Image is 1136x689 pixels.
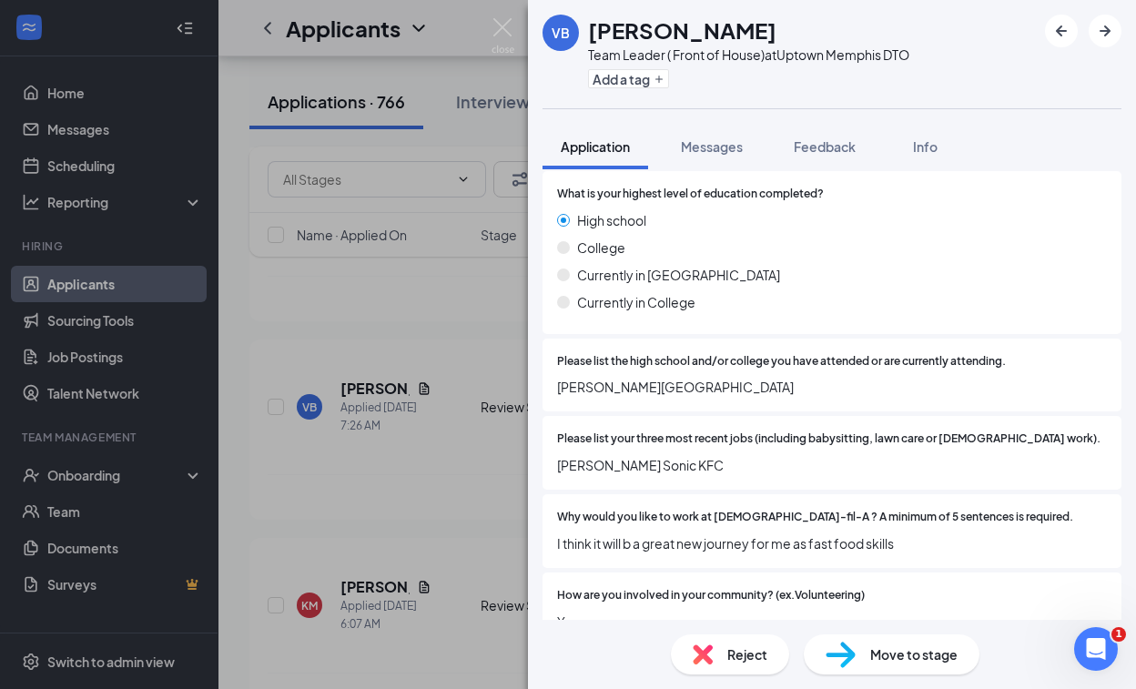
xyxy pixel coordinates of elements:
[557,533,1107,553] span: I think it will b a great new journey for me as fast food skills
[561,138,630,155] span: Application
[557,186,824,203] span: What is your highest level of education completed?
[654,74,664,85] svg: Plus
[577,292,695,312] span: Currently in College
[557,612,1107,632] span: Yes
[794,138,856,155] span: Feedback
[727,644,767,664] span: Reject
[1094,20,1116,42] svg: ArrowRight
[1045,15,1078,47] button: ArrowLeftNew
[1050,20,1072,42] svg: ArrowLeftNew
[577,265,780,285] span: Currently in [GEOGRAPHIC_DATA]
[577,210,646,230] span: High school
[681,138,743,155] span: Messages
[557,353,1006,370] span: Please list the high school and/or college you have attended or are currently attending.
[1089,15,1121,47] button: ArrowRight
[1111,627,1126,642] span: 1
[557,587,865,604] span: How are you involved in your community? (ex.Volunteering)
[1074,627,1118,671] iframe: Intercom live chat
[577,238,625,258] span: College
[557,431,1100,448] span: Please list your three most recent jobs (including babysitting, lawn care or [DEMOGRAPHIC_DATA] w...
[557,455,1107,475] span: [PERSON_NAME] Sonic KFC
[870,644,958,664] span: Move to stage
[557,377,1107,397] span: [PERSON_NAME][GEOGRAPHIC_DATA]
[588,69,669,88] button: PlusAdd a tag
[913,138,938,155] span: Info
[557,509,1073,526] span: Why would you like to work at [DEMOGRAPHIC_DATA]-fil-A ? A minimum of 5 sentences is required.
[588,46,909,64] div: Team Leader ( Front of House) at Uptown Memphis DTO
[552,24,570,42] div: VB
[588,15,776,46] h1: [PERSON_NAME]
